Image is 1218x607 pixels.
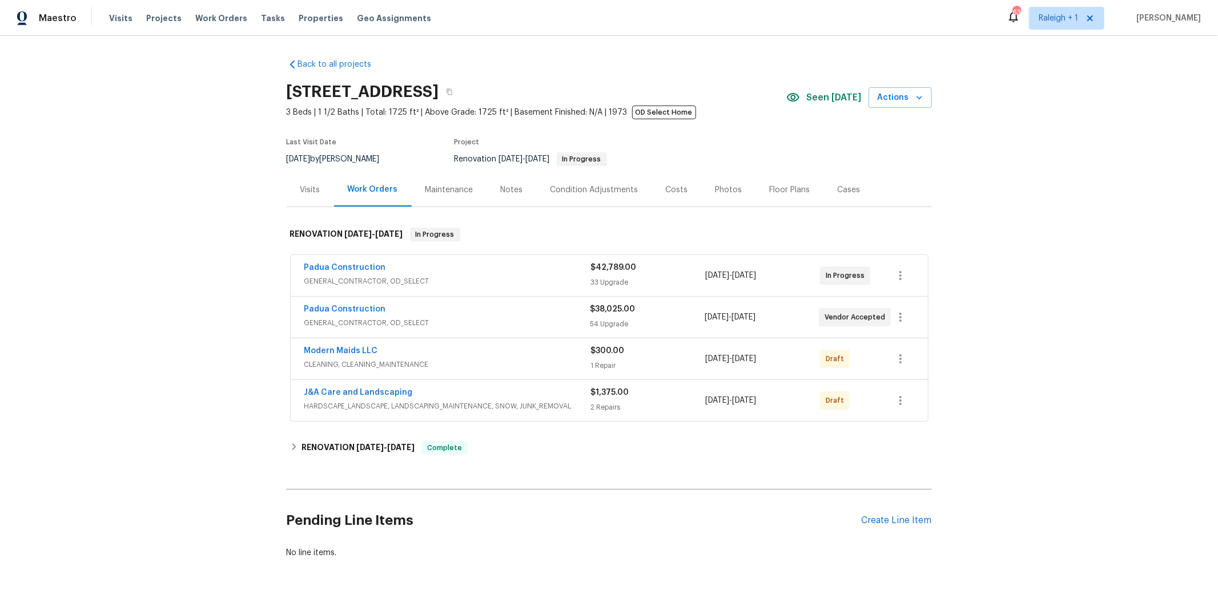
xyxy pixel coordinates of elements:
[705,355,729,363] span: [DATE]
[499,155,523,163] span: [DATE]
[439,82,460,102] button: Copy Address
[807,92,862,103] span: Seen [DATE]
[423,442,467,454] span: Complete
[1132,13,1201,24] span: [PERSON_NAME]
[826,395,849,406] span: Draft
[705,353,756,365] span: -
[287,86,439,98] h2: [STREET_ADDRESS]
[348,184,398,195] div: Work Orders
[705,395,756,406] span: -
[715,184,742,196] div: Photos
[299,13,343,24] span: Properties
[1012,7,1020,18] div: 63
[878,91,923,105] span: Actions
[387,443,415,451] span: [DATE]
[195,13,247,24] span: Work Orders
[304,359,591,370] span: CLEANING, CLEANING_MAINTENANCE
[825,311,890,323] span: Vendor Accepted
[304,317,590,329] span: GENERAL_CONTRACTOR, OD_SELECT
[501,184,523,196] div: Notes
[732,396,756,404] span: [DATE]
[499,155,550,163] span: -
[732,272,756,280] span: [DATE]
[304,400,591,412] span: HARDSCAPE_LANDSCAPE, LANDSCAPING_MAINTENANCE, SNOW, JUNK_REMOVAL
[705,396,729,404] span: [DATE]
[345,230,403,238] span: -
[838,184,861,196] div: Cases
[1039,13,1078,24] span: Raleigh + 1
[300,184,320,196] div: Visits
[287,434,932,462] div: RENOVATION [DATE]-[DATE]Complete
[558,156,606,163] span: In Progress
[666,184,688,196] div: Costs
[304,276,591,287] span: GENERAL_CONTRACTOR, OD_SELECT
[705,313,729,321] span: [DATE]
[304,389,413,396] a: J&A Care and Landscaping
[705,272,729,280] span: [DATE]
[376,230,403,238] span: [DATE]
[591,264,637,272] span: $42,789.00
[356,443,384,451] span: [DATE]
[591,389,629,396] span: $1,375.00
[425,184,473,196] div: Maintenance
[290,228,403,241] h6: RENOVATION
[287,494,862,547] h2: Pending Line Items
[455,155,607,163] span: Renovation
[287,152,393,166] div: by [PERSON_NAME]
[591,360,706,371] div: 1 Repair
[39,13,77,24] span: Maestro
[302,441,415,455] h6: RENOVATION
[591,347,625,355] span: $300.00
[862,515,932,526] div: Create Line Item
[109,13,132,24] span: Visits
[590,318,705,330] div: 54 Upgrade
[732,355,756,363] span: [DATE]
[287,155,311,163] span: [DATE]
[345,230,372,238] span: [DATE]
[287,107,786,118] span: 3 Beds | 1 1/2 Baths | Total: 1725 ft² | Above Grade: 1725 ft² | Basement Finished: N/A | 1973
[304,347,378,355] a: Modern Maids LLC
[770,184,810,196] div: Floor Plans
[591,277,706,288] div: 33 Upgrade
[261,14,285,22] span: Tasks
[632,106,696,119] span: OD Select Home
[705,270,756,281] span: -
[411,229,459,240] span: In Progress
[526,155,550,163] span: [DATE]
[705,311,755,323] span: -
[455,139,480,145] span: Project
[287,139,337,145] span: Last Visit Date
[826,353,849,365] span: Draft
[869,87,932,108] button: Actions
[826,270,869,281] span: In Progress
[287,216,932,253] div: RENOVATION [DATE]-[DATE]In Progress
[731,313,755,321] span: [DATE]
[287,59,396,70] a: Back to all projects
[550,184,638,196] div: Condition Adjustments
[304,264,386,272] a: Padua Construction
[357,13,431,24] span: Geo Assignments
[304,305,386,313] a: Padua Construction
[287,547,932,559] div: No line items.
[591,402,706,413] div: 2 Repairs
[146,13,182,24] span: Projects
[356,443,415,451] span: -
[590,305,636,313] span: $38,025.00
